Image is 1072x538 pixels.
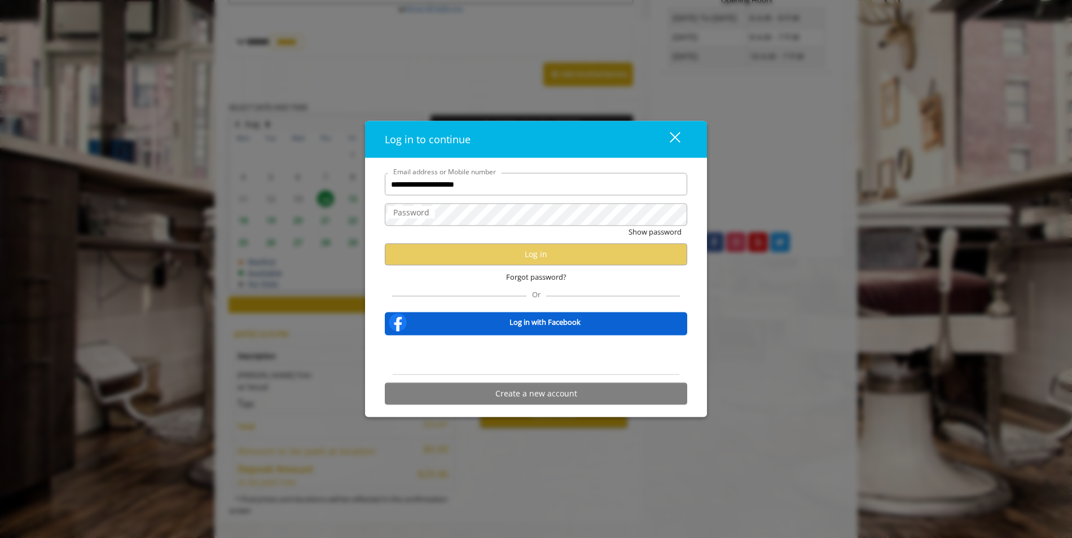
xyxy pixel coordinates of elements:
span: Log in to continue [385,133,471,146]
input: Email address or Mobile number [385,173,687,196]
iframe: Sign in with Google Button [474,342,598,367]
input: Password [385,204,687,226]
b: Log in with Facebook [509,316,581,328]
span: Forgot password? [506,271,566,283]
div: close dialog [657,131,679,148]
label: Email address or Mobile number [388,166,502,177]
label: Password [388,206,435,219]
img: facebook-logo [386,311,409,333]
span: Or [526,289,546,299]
button: Log in [385,243,687,265]
button: Show password [629,226,682,238]
button: Create a new account [385,382,687,404]
button: close dialog [649,127,687,151]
